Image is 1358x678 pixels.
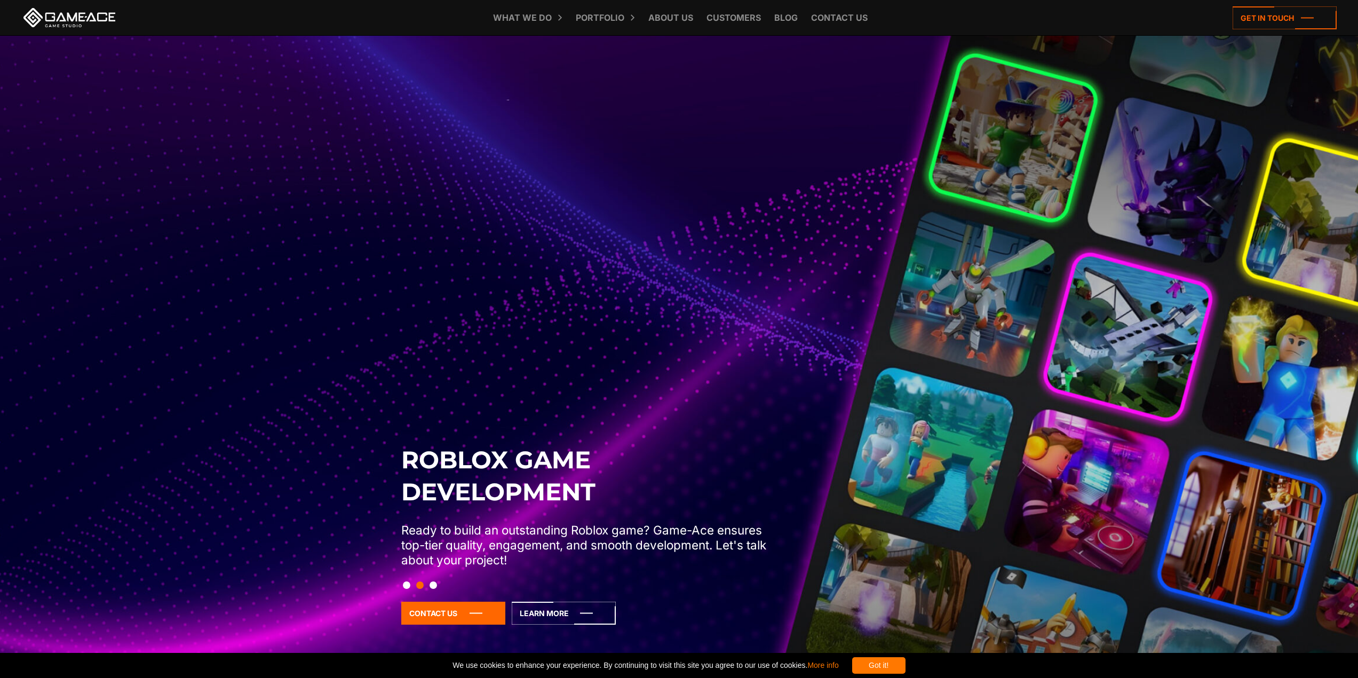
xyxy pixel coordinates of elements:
[852,657,906,674] div: Got it!
[401,523,774,568] p: Ready to build an outstanding Roblox game? Game-Ace ensures top-tier quality, engagement, and smo...
[401,602,505,625] a: Contact Us
[430,576,437,594] button: Slide 3
[403,576,410,594] button: Slide 1
[807,661,838,669] a: More info
[401,444,774,508] h2: Roblox Game Development
[452,657,838,674] span: We use cookies to enhance your experience. By continuing to visit this site you agree to our use ...
[416,576,424,594] button: Slide 2
[512,602,616,625] a: Learn More
[1233,6,1337,29] a: Get in touch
